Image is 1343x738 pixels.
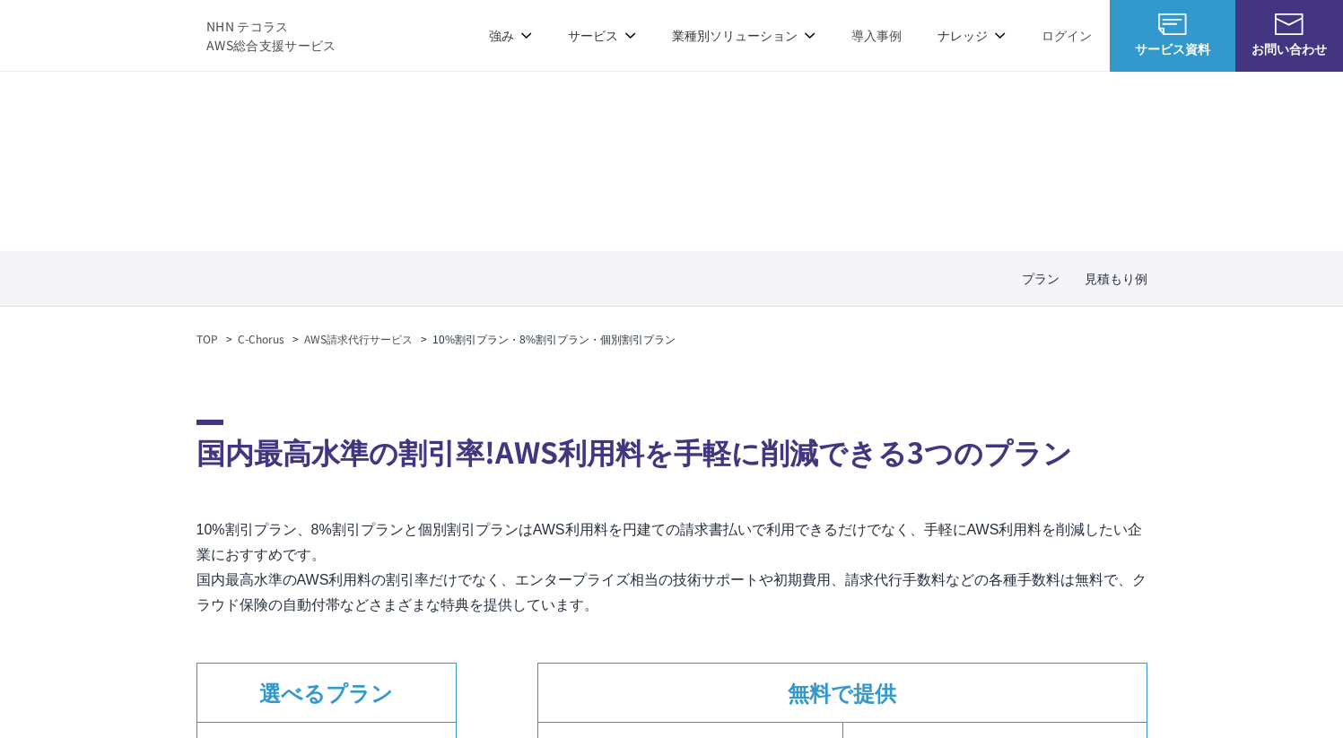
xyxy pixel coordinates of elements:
a: TOP [196,331,218,347]
a: AWS請求代行サービス [304,331,413,347]
span: 10%割引プラン・8%割引プラン ・個別割引プラン [302,161,1042,208]
img: AWS総合支援サービス C-Chorus [27,13,179,56]
span: お問い合わせ [1235,39,1343,58]
dt: 無料で提供 [538,664,1147,722]
a: プラン [1022,269,1060,288]
span: AWS請求代行サービス [302,115,1042,161]
p: 強み [489,26,532,45]
dt: 選べるプラン [197,664,456,722]
a: ログイン [1042,26,1092,45]
a: C-Chorus [238,331,284,347]
p: 業種別ソリューション [672,26,815,45]
a: 導入事例 [851,26,902,45]
h2: 国内最高水準の割引率!AWS利用料を手軽に削減できる3つのプラン [196,420,1147,473]
p: ナレッジ [937,26,1006,45]
img: お問い合わせ [1275,13,1304,35]
em: 10%割引プラン・8%割引プラン・個別割引プラン [432,331,676,346]
a: 見積もり例 [1085,269,1147,288]
span: NHN テコラス AWS総合支援サービス [206,17,336,55]
img: AWS総合支援サービス C-Chorus サービス資料 [1158,13,1187,35]
p: サービス [568,26,636,45]
span: サービス資料 [1110,39,1235,58]
a: AWS総合支援サービス C-Chorus NHN テコラスAWS総合支援サービス [27,13,336,56]
p: 10%割引プラン、8%割引プランと個別割引プランはAWS利用料を円建ての請求書払いで利用できるだけでなく、手軽にAWS利用料を削減したい企業におすすめです。 国内最高水準のAWS利用料の割引率だ... [196,517,1147,618]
